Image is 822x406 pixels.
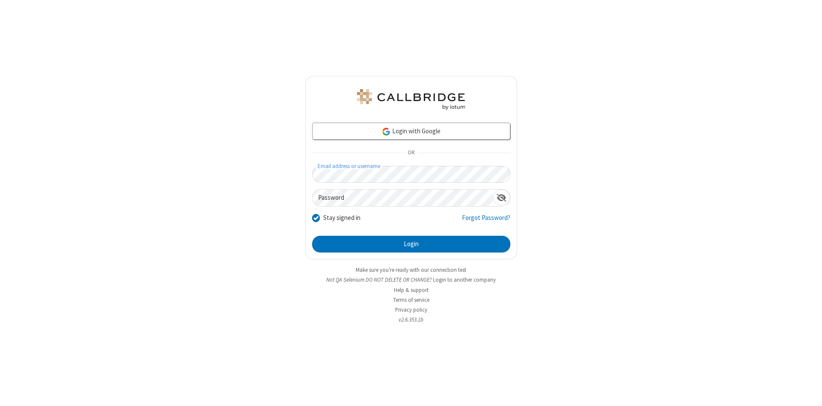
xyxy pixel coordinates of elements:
span: OR [404,147,418,159]
label: Stay signed in [323,213,360,223]
a: Make sure you're ready with our connection test [356,266,466,274]
a: Terms of service [393,296,429,304]
button: Login to another company [433,276,496,284]
li: Not QA Selenium DO NOT DELETE OR CHANGE? [305,276,517,284]
input: Password [313,189,493,206]
li: v2.6.353.1b [305,316,517,324]
input: Email address or username [312,166,510,183]
div: Show password [493,189,510,205]
button: Login [312,236,510,253]
img: QA Selenium DO NOT DELETE OR CHANGE [355,89,467,110]
a: Help & support [394,286,429,294]
a: Privacy policy [395,306,427,313]
a: Login with Google [312,123,510,140]
img: google-icon.png [381,127,391,136]
a: Forgot Password? [462,213,510,229]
